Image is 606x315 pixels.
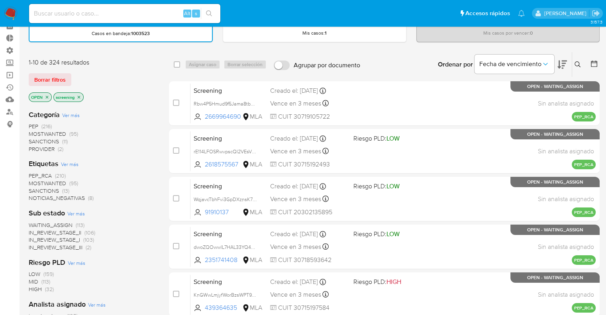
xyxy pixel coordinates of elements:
span: s [195,10,197,17]
a: Notificaciones [518,10,525,17]
span: 3.157.3 [590,19,602,25]
span: Alt [184,10,190,17]
span: Accesos rápidos [465,9,510,18]
a: Salir [592,9,600,18]
p: marianela.tarsia@mercadolibre.com [544,10,589,17]
button: search-icon [201,8,217,19]
input: Buscar usuario o caso... [29,8,220,19]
